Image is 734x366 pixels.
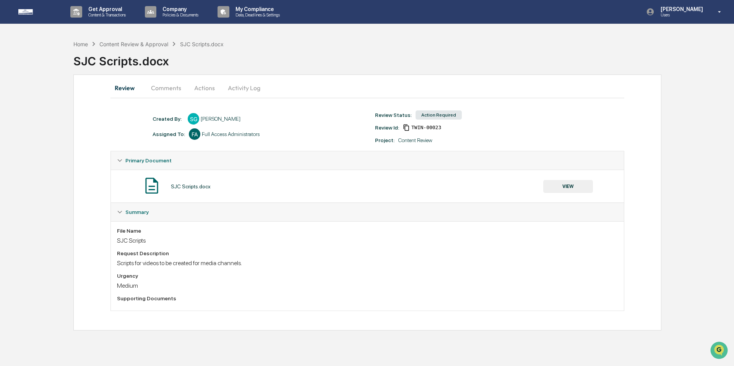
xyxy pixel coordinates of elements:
span: Pylon [76,130,93,135]
p: Users [654,12,707,18]
button: Actions [187,79,222,97]
p: Get Approval [82,6,130,12]
div: secondary tabs example [110,79,624,97]
div: FA [189,128,200,140]
iframe: Open customer support [710,341,730,361]
div: Created By: ‎ ‎ [153,116,184,122]
div: SJC Scripts.docx [171,183,211,189]
div: Action Required [416,110,462,120]
div: 🗄️ [55,97,62,103]
div: Project: [375,137,395,143]
button: Activity Log [222,79,266,97]
div: Summary [111,203,624,221]
span: Summary [125,209,149,215]
div: Primary Document [111,170,624,202]
div: Content Review [398,137,432,143]
div: Primary Document [111,151,624,170]
div: We're available if you need us! [26,66,97,72]
p: Content & Transactions [82,12,130,18]
div: 🔎 [8,112,14,118]
img: 1746055101610-c473b297-6a78-478c-a979-82029cc54cd1 [8,58,21,72]
p: Data, Deadlines & Settings [229,12,284,18]
div: [PERSON_NAME] [201,116,240,122]
div: Review Id: [375,125,399,131]
div: Assigned To: [153,131,185,137]
div: Start new chat [26,58,125,66]
img: logo [18,9,55,15]
div: SJC Scripts [117,237,618,244]
span: Preclearance [15,96,49,104]
span: 280c1d13-8544-4a05-b2dc-04e07d35ce11 [411,125,441,131]
span: Attestations [63,96,95,104]
div: Scripts for videos to be created for media channels. [117,259,618,267]
p: Policies & Documents [156,12,202,18]
button: Start new chat [130,61,139,70]
p: How can we help? [8,16,139,28]
div: Summary [111,221,624,311]
div: Supporting Documents [117,295,618,301]
p: Company [156,6,202,12]
p: My Compliance [229,6,284,12]
button: VIEW [543,180,593,193]
div: Medium [117,282,618,289]
div: Request Description [117,250,618,256]
img: Document Icon [142,176,161,195]
div: SJC Scripts.docx [180,41,224,47]
a: 🗄️Attestations [52,93,98,107]
div: Full Access Administrators [202,131,260,137]
div: 🖐️ [8,97,14,103]
p: [PERSON_NAME] [654,6,707,12]
a: 🔎Data Lookup [5,108,51,121]
div: Review Status: [375,112,412,118]
button: Review [110,79,145,97]
div: SG [188,113,199,125]
div: SJC Scripts.docx [73,48,734,68]
div: Urgency [117,273,618,279]
button: Comments [145,79,187,97]
a: 🖐️Preclearance [5,93,52,107]
div: Home [73,41,88,47]
span: Data Lookup [15,111,48,118]
div: File Name [117,228,618,234]
span: Primary Document [125,157,172,164]
div: Content Review & Approval [99,41,168,47]
a: Powered byPylon [54,129,93,135]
